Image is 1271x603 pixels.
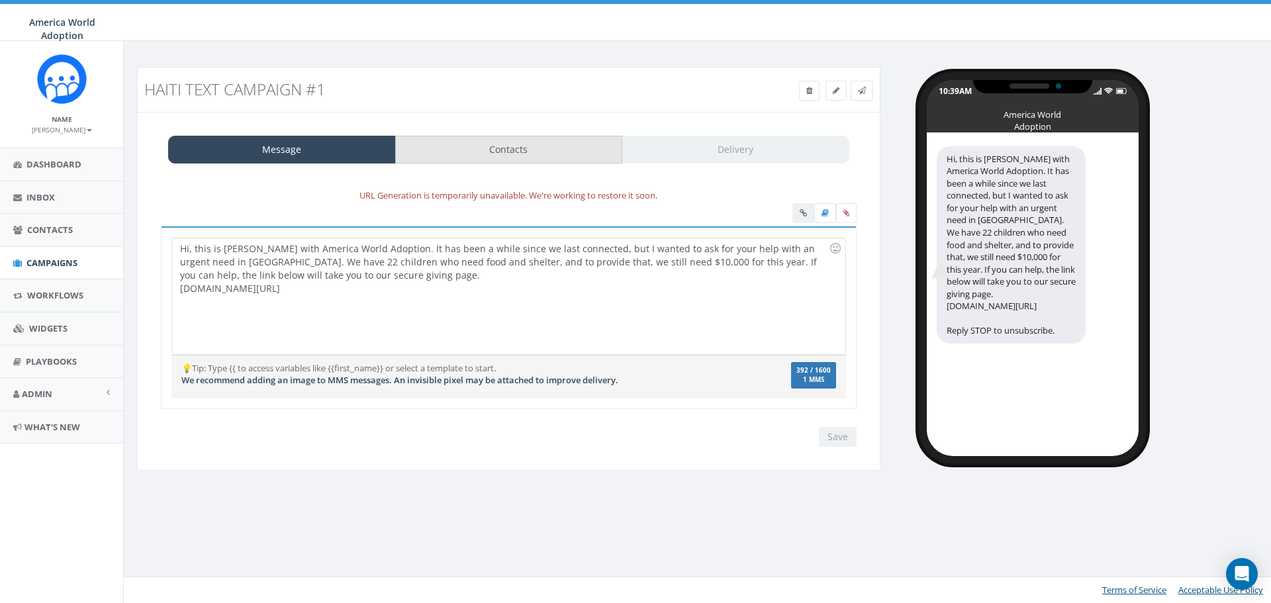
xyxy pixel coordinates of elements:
span: 392 / 1600 [796,366,831,375]
span: Widgets [29,322,68,334]
span: Contacts [27,224,73,236]
span: Playbooks [26,355,77,367]
a: Message [168,136,396,163]
a: Terms of Service [1102,584,1166,596]
span: Inbox [26,191,55,203]
h3: Haiti Text Campaign #1 [144,81,686,98]
span: What's New [24,421,80,433]
div: Open Intercom Messenger [1226,558,1258,590]
img: Rally_Corp_Icon.png [37,54,87,104]
small: [PERSON_NAME] [32,125,92,134]
div: URL Generation is temporarily unavailable. We're working to restore it soon. [151,188,867,203]
span: America World Adoption [29,16,95,42]
span: 1 MMS [796,377,831,383]
div: 💡Tip: Type {{ to access variables like {{first_name}} or select a template to start. [171,362,733,387]
span: Admin [22,388,52,400]
div: America World Adoption [1000,109,1066,115]
span: Delete Campaign [806,85,812,96]
label: Insert Template Text [814,203,836,223]
span: Edit Campaign [833,85,839,96]
span: We recommend adding an image to MMS messages. An invisible pixel may be attached to improve deliv... [181,374,618,386]
span: Dashboard [26,158,81,170]
span: Attach your media [836,203,857,223]
span: Campaigns [26,257,77,269]
span: Send Test Message [858,85,866,96]
a: [PERSON_NAME] [32,123,92,135]
small: Name [52,115,72,124]
div: 10:39AM [939,85,972,97]
div: Hi, this is [PERSON_NAME] with America World Adoption. It has been a while since we last connecte... [172,238,845,354]
a: Contacts [395,136,623,163]
a: Acceptable Use Policy [1178,584,1263,596]
div: Hi, this is [PERSON_NAME] with America World Adoption. It has been a while since we last connecte... [937,146,1086,344]
span: Workflows [27,289,83,301]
